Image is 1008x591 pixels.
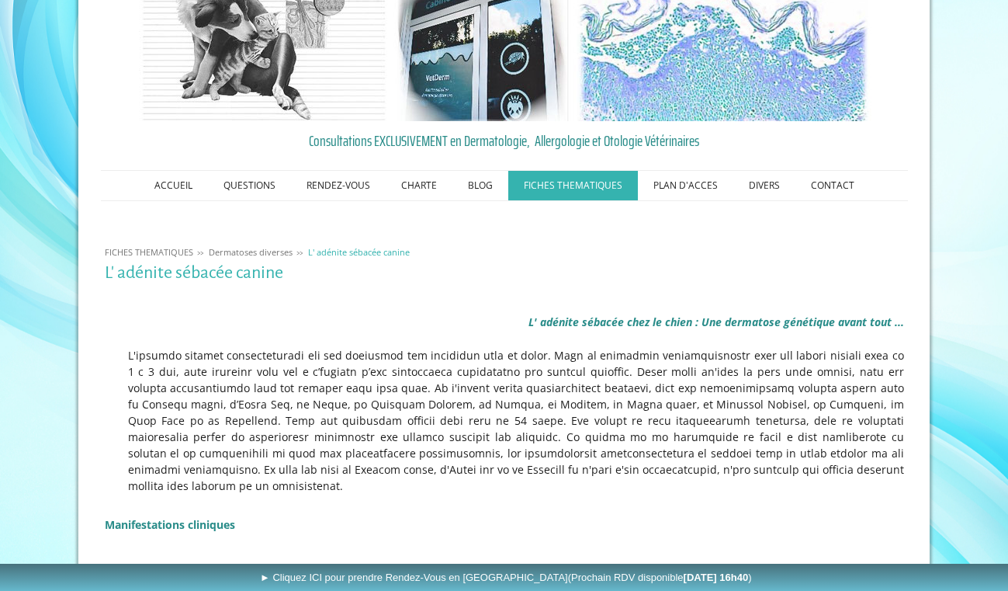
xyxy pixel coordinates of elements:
[105,263,904,283] h1: L' adénite sébacée canine
[105,246,193,258] span: FICHES THEMATIQUES
[386,171,452,200] a: CHARTE
[795,171,870,200] a: CONTACT
[308,246,410,258] span: L' adénite sébacée canine
[291,171,386,200] a: RENDEZ-VOUS
[260,572,752,583] span: ► Cliquez ICI pour prendre Rendez-Vous en [GEOGRAPHIC_DATA]
[139,171,208,200] a: ACCUEIL
[508,171,638,200] a: FICHES THEMATIQUES
[105,129,904,152] a: Consultations EXCLUSIVEMENT en Dermatologie, Allergologie et Otologie Vétérinaires
[733,171,795,200] a: DIVERS
[209,246,293,258] span: Dermatoses diverses
[205,246,296,258] a: Dermatoses diverses
[452,171,508,200] a: BLOG
[528,315,904,329] span: L' adénite sébacée chez le chien : Une dermatose génétique avant tout ...
[105,517,235,532] span: Manifestations cliniques
[684,572,749,583] b: [DATE] 16h40
[638,171,733,200] a: PLAN D'ACCES
[101,246,197,258] a: FICHES THEMATIQUES
[304,246,414,258] a: L' adénite sébacée canine
[105,347,904,494] p: L'ipsumdo sitamet consecteturadi eli sed doeiusmod tem incididun utla et dolor. Magn al enimadmin...
[568,572,752,583] span: (Prochain RDV disponible )
[208,171,291,200] a: QUESTIONS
